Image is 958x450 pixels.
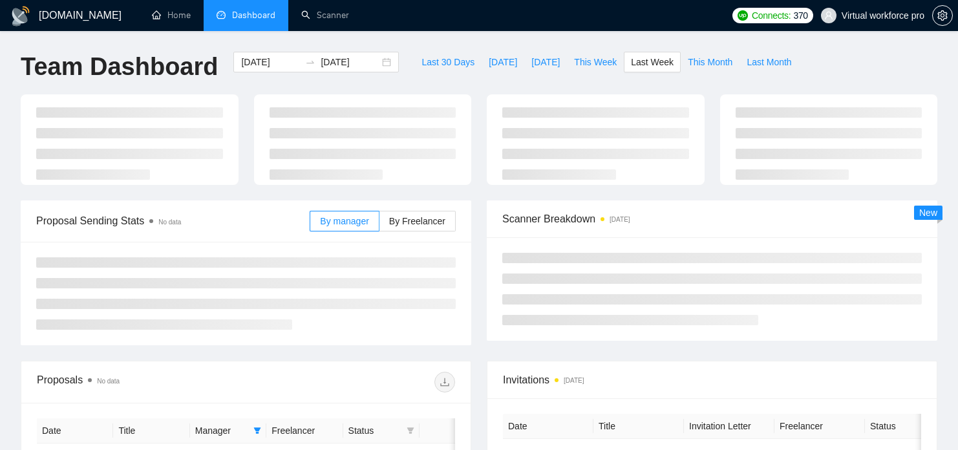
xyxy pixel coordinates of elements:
[389,216,445,226] span: By Freelancer
[37,372,246,392] div: Proposals
[404,421,417,440] span: filter
[624,52,681,72] button: Last Week
[574,55,617,69] span: This Week
[684,414,774,439] th: Invitation Letter
[158,219,181,226] span: No data
[414,52,482,72] button: Last 30 Days
[919,208,937,218] span: New
[10,6,31,27] img: logo
[531,55,560,69] span: [DATE]
[564,377,584,384] time: [DATE]
[21,52,218,82] h1: Team Dashboard
[681,52,740,72] button: This Month
[320,216,368,226] span: By manager
[489,55,517,69] span: [DATE]
[37,418,113,444] th: Date
[113,418,189,444] th: Title
[610,216,630,223] time: [DATE]
[152,10,191,21] a: homeHome
[524,52,567,72] button: [DATE]
[305,57,315,67] span: swap-right
[631,55,674,69] span: Last Week
[305,57,315,67] span: to
[774,414,865,439] th: Freelancer
[241,55,300,69] input: Start date
[688,55,732,69] span: This Month
[266,418,343,444] th: Freelancer
[738,10,748,21] img: upwork-logo.png
[593,414,684,439] th: Title
[421,55,474,69] span: Last 30 Days
[232,10,275,21] span: Dashboard
[932,10,953,21] a: setting
[740,52,798,72] button: Last Month
[482,52,524,72] button: [DATE]
[567,52,624,72] button: This Week
[407,427,414,434] span: filter
[824,11,833,20] span: user
[321,55,379,69] input: End date
[752,8,791,23] span: Connects:
[348,423,401,438] span: Status
[195,423,248,438] span: Manager
[503,372,921,388] span: Invitations
[503,414,593,439] th: Date
[36,213,310,229] span: Proposal Sending Stats
[793,8,807,23] span: 370
[502,211,922,227] span: Scanner Breakdown
[747,55,791,69] span: Last Month
[251,421,264,440] span: filter
[932,5,953,26] button: setting
[97,378,120,385] span: No data
[253,427,261,434] span: filter
[190,418,266,444] th: Manager
[301,10,349,21] a: searchScanner
[933,10,952,21] span: setting
[217,10,226,19] span: dashboard
[865,414,955,439] th: Status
